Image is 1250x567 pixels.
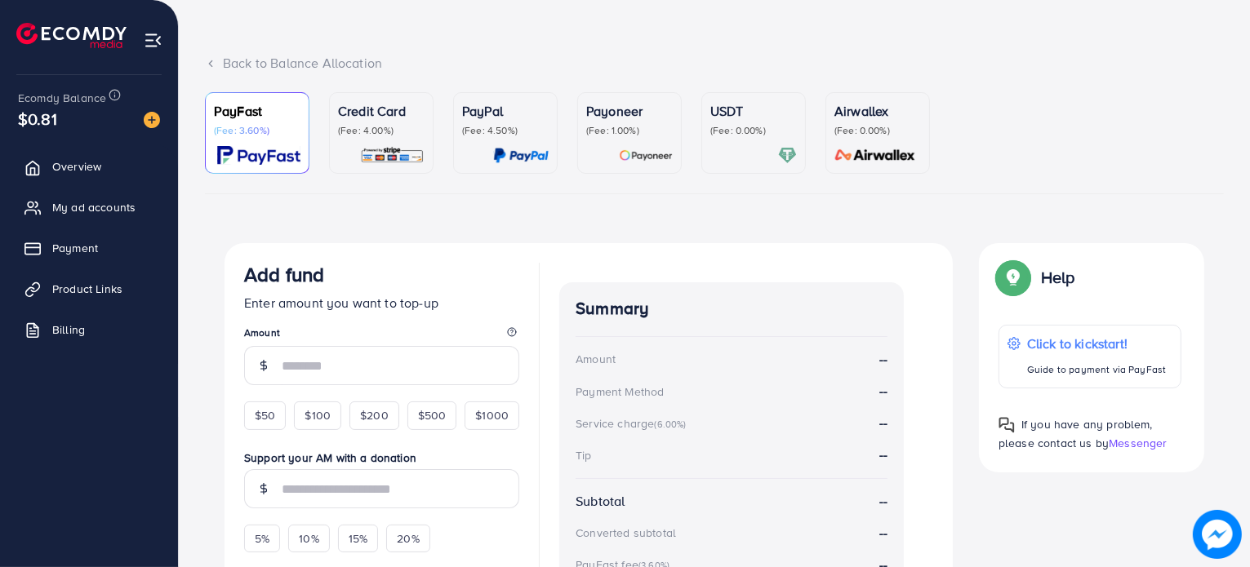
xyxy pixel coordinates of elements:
p: PayPal [462,101,549,121]
p: Enter amount you want to top-up [244,293,519,312]
img: card [360,146,425,165]
span: 15% [349,530,367,547]
p: USDT [710,101,797,121]
legend: Amount [244,326,519,346]
img: card [619,146,673,165]
div: Payment Method [576,383,664,400]
span: $0.81 [18,107,57,131]
img: image [144,112,160,128]
p: (Fee: 0.00%) [834,124,921,137]
div: Back to Balance Allocation [205,54,1224,73]
img: menu [144,31,162,50]
img: logo [16,23,127,48]
span: Ecomdy Balance [18,90,106,106]
span: $500 [418,407,447,423]
p: Click to kickstart! [1027,334,1166,353]
p: (Fee: 0.00%) [710,124,797,137]
p: PayFast [214,101,300,121]
span: Messenger [1109,435,1167,451]
span: If you have any problem, please contact us by [999,416,1153,451]
a: Product Links [12,272,166,305]
p: (Fee: 3.60%) [214,124,300,137]
label: Support your AM with a donation [244,450,519,466]
img: card [830,146,921,165]
span: $50 [255,407,275,423]
span: 10% [299,530,318,547]
small: (6.00%) [654,418,686,431]
p: (Fee: 1.00%) [586,124,673,137]
p: Help [1041,268,1075,287]
a: Overview [12,150,166,183]
strong: -- [879,524,887,543]
p: Payoneer [586,101,673,121]
span: Billing [52,321,85,338]
p: (Fee: 4.00%) [338,124,425,137]
div: Tip [576,447,591,463]
a: Billing [12,313,166,346]
img: image [1193,510,1242,559]
a: My ad accounts [12,191,166,224]
span: $100 [305,407,331,423]
p: (Fee: 4.50%) [462,124,549,137]
span: Product Links [52,281,122,297]
div: Converted subtotal [576,525,676,541]
strong: -- [879,492,887,511]
strong: -- [879,382,887,401]
strong: -- [879,445,887,463]
h3: Add fund [244,263,324,286]
div: Amount [576,351,616,367]
p: Credit Card [338,101,425,121]
img: Popup guide [999,417,1015,433]
div: Subtotal [576,492,625,511]
img: card [778,146,797,165]
h4: Summary [576,299,887,319]
a: Payment [12,232,166,264]
span: Payment [52,240,98,256]
div: Service charge [576,415,691,432]
p: Guide to payment via PayFast [1027,360,1166,379]
span: $1000 [475,407,509,423]
strong: -- [879,350,887,369]
span: $200 [360,407,389,423]
strong: -- [879,414,887,432]
span: 20% [397,530,419,547]
img: card [493,146,549,165]
img: Popup guide [999,263,1028,292]
span: 5% [255,530,269,547]
img: card [217,146,300,165]
span: Overview [52,158,101,175]
span: My ad accounts [52,199,136,215]
p: Airwallex [834,101,921,121]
